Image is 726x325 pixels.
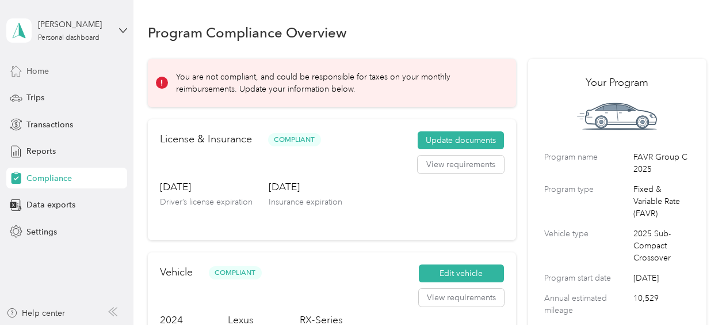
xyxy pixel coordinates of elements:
[26,65,49,77] span: Home
[419,264,504,283] button: Edit vehicle
[38,18,110,31] div: [PERSON_NAME]
[633,183,690,220] span: Fixed & Variable Rate (FAVR)
[38,35,100,41] div: Personal dashboard
[633,272,690,284] span: [DATE]
[269,196,342,208] p: Insurance expiration
[633,151,690,175] span: FAVR Group C 2025
[160,196,253,208] p: Driver’s license expiration
[6,307,65,319] button: Help center
[544,272,629,284] label: Program start date
[176,71,500,95] p: You are not compliant, and could be responsible for taxes on your monthly reimbursements. Update ...
[633,228,690,264] span: 2025 Sub-Compact Crossover
[26,145,56,157] span: Reports
[26,199,75,211] span: Data exports
[269,180,342,194] h3: [DATE]
[209,266,262,279] span: Compliant
[160,264,193,280] h2: Vehicle
[26,92,44,104] span: Trips
[544,228,629,264] label: Vehicle type
[26,172,72,184] span: Compliance
[26,119,73,131] span: Transactions
[633,292,690,316] span: 10,529
[544,183,629,220] label: Program type
[418,131,504,150] button: Update documents
[268,133,321,146] span: Compliant
[418,156,504,174] button: View requirements
[26,226,57,238] span: Settings
[148,27,347,39] h1: Program Compliance Overview
[544,75,690,90] h2: Your Program
[160,131,252,147] h2: License & Insurance
[544,292,629,316] label: Annual estimated mileage
[544,151,629,175] label: Program name
[160,180,253,194] h3: [DATE]
[419,289,504,307] button: View requirements
[662,260,726,325] iframe: Everlance-gr Chat Button Frame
